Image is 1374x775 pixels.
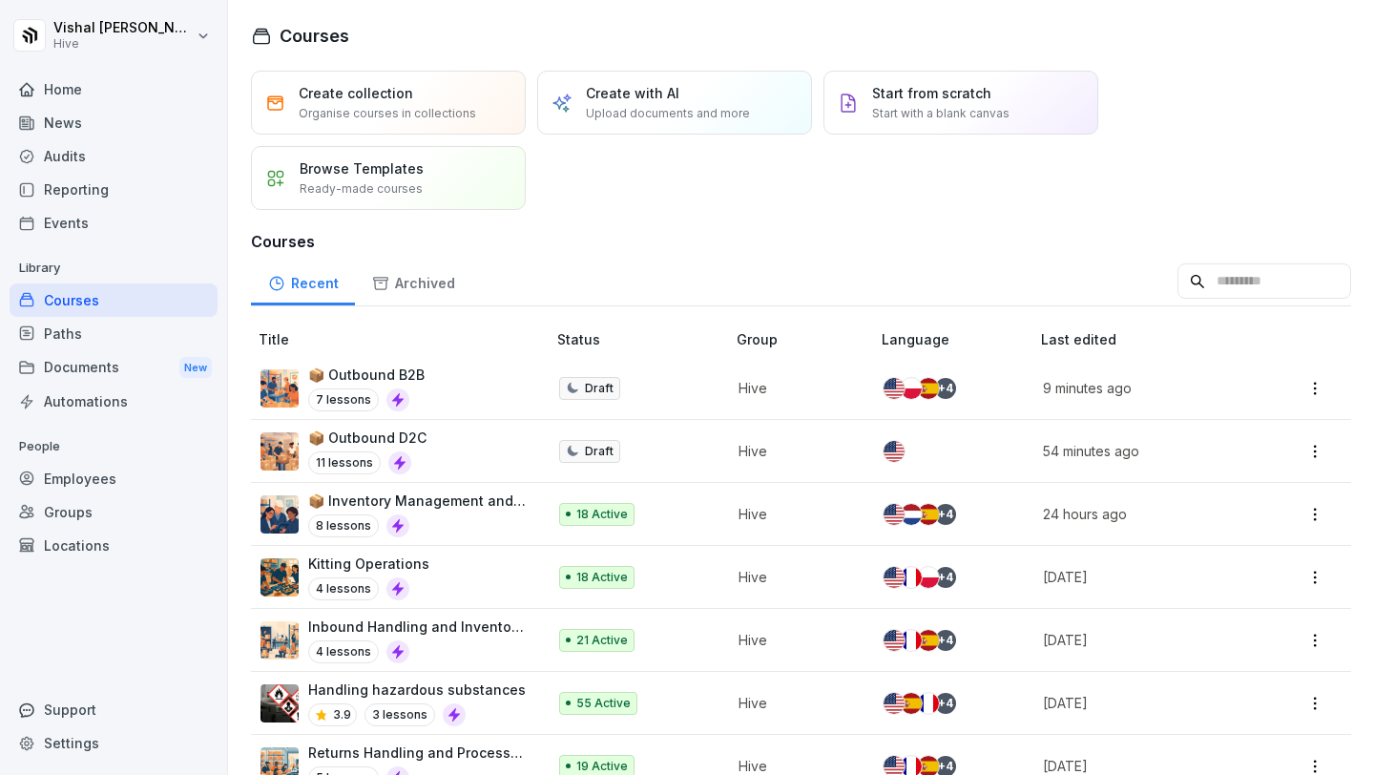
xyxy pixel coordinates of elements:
[1043,504,1248,524] p: 24 hours ago
[260,621,299,660] img: t72cg3dsrbajyqggvzmlmfek.png
[935,504,956,525] div: + 4
[918,504,939,525] img: es.svg
[308,680,526,700] p: Handling hazardous substances
[1041,329,1271,349] p: Last edited
[918,378,939,399] img: es.svg
[739,441,851,461] p: Hive
[10,385,218,418] a: Automations
[10,350,218,386] div: Documents
[259,329,550,349] p: Title
[918,630,939,651] img: es.svg
[586,105,750,122] p: Upload documents and more
[179,357,212,379] div: New
[10,431,218,462] p: People
[884,504,905,525] img: us.svg
[251,257,355,305] a: Recent
[884,378,905,399] img: us.svg
[935,693,956,714] div: + 4
[557,329,729,349] p: Status
[260,369,299,408] img: xc7nf3d4jwvfywnbzt6h68df.png
[1043,693,1248,713] p: [DATE]
[308,514,379,537] p: 8 lessons
[299,105,476,122] p: Organise courses in collections
[308,451,381,474] p: 11 lessons
[576,569,628,586] p: 18 Active
[739,567,851,587] p: Hive
[308,365,425,385] p: 📦 Outbound B2B
[10,283,218,317] a: Courses
[935,630,956,651] div: + 4
[53,20,193,36] p: Vishal [PERSON_NAME]
[901,630,922,651] img: fr.svg
[1043,378,1248,398] p: 9 minutes ago
[739,693,851,713] p: Hive
[586,83,679,103] p: Create with AI
[1043,441,1248,461] p: 54 minutes ago
[10,693,218,726] div: Support
[10,726,218,760] a: Settings
[884,693,905,714] img: us.svg
[1043,567,1248,587] p: [DATE]
[260,432,299,471] img: aul0s4anxaw34jzwydbhh5d5.png
[300,180,423,198] p: Ready-made courses
[739,630,851,650] p: Hive
[576,695,631,712] p: 55 Active
[884,567,905,588] img: us.svg
[333,706,351,723] p: 3.9
[935,567,956,588] div: + 4
[308,617,527,637] p: Inbound Handling and Inventory Restocking
[884,630,905,651] img: us.svg
[576,758,628,775] p: 19 Active
[576,632,628,649] p: 21 Active
[251,230,1351,253] h3: Courses
[10,206,218,240] a: Events
[10,495,218,529] a: Groups
[53,37,193,51] p: Hive
[901,567,922,588] img: fr.svg
[260,558,299,597] img: tjh8e7lxbtqfiykh70cq83wv.png
[308,491,527,511] p: 📦 Inventory Management and Investigations
[901,693,922,714] img: es.svg
[576,506,628,523] p: 18 Active
[1043,630,1248,650] p: [DATE]
[918,693,939,714] img: fr.svg
[872,83,991,103] p: Start from scratch
[872,105,1010,122] p: Start with a blank canvas
[10,317,218,350] a: Paths
[10,253,218,283] p: Library
[355,257,471,305] a: Archived
[10,173,218,206] a: Reporting
[10,462,218,495] div: Employees
[260,495,299,534] img: aidnvelekitijs2kqwqm5dln.png
[308,428,427,448] p: 📦 Outbound D2C
[585,380,614,397] p: Draft
[10,529,218,562] div: Locations
[739,504,851,524] p: Hive
[300,158,424,178] p: Browse Templates
[260,684,299,723] img: ro33qf0i8ndaw7nkfv0stvse.png
[308,577,379,600] p: 4 lessons
[739,378,851,398] p: Hive
[10,73,218,106] a: Home
[10,139,218,173] a: Audits
[884,441,905,462] img: us.svg
[308,743,527,763] p: Returns Handling and Process Flow
[901,504,922,525] img: nl.svg
[935,378,956,399] div: + 4
[308,640,379,663] p: 4 lessons
[308,554,429,574] p: Kitting Operations
[737,329,874,349] p: Group
[10,106,218,139] div: News
[308,388,379,411] p: 7 lessons
[918,567,939,588] img: pl.svg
